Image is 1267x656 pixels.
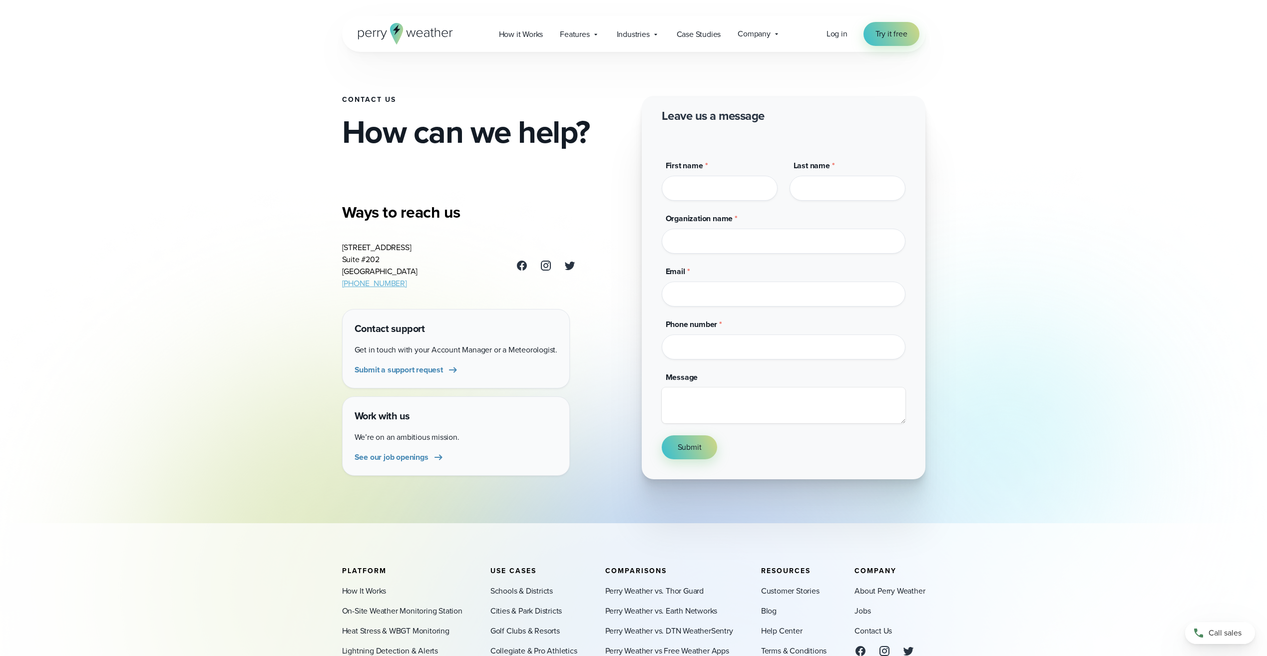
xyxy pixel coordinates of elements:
[355,409,557,423] h4: Work with us
[827,28,847,39] span: Log in
[666,319,718,330] span: Phone number
[355,344,557,356] p: Get in touch with your Account Manager or a Meteorologist.
[666,371,698,383] span: Message
[666,266,685,277] span: Email
[490,24,552,44] a: How it Works
[342,605,462,617] a: On-Site Weather Monitoring Station
[854,625,892,637] a: Contact Us
[827,28,847,40] a: Log in
[342,278,407,289] a: [PHONE_NUMBER]
[342,116,626,148] h2: How can we help?
[668,24,730,44] a: Case Studies
[678,441,702,453] span: Submit
[605,585,704,597] a: Perry Weather vs. Thor Guard
[355,451,428,463] span: See our job openings
[605,625,733,637] a: Perry Weather vs. DTN WeatherSentry
[666,213,733,224] span: Organization name
[738,28,771,40] span: Company
[605,566,667,576] span: Comparisons
[342,585,387,597] a: How It Works
[761,605,777,617] a: Blog
[355,364,443,376] span: Submit a support request
[854,566,896,576] span: Company
[1185,622,1255,644] a: Call sales
[605,605,718,617] a: Perry Weather vs. Earth Networks
[662,435,718,459] button: Submit
[490,566,536,576] span: Use Cases
[499,28,543,40] span: How it Works
[863,22,919,46] a: Try it free
[342,625,449,637] a: Heat Stress & WBGT Monitoring
[490,585,553,597] a: Schools & Districts
[761,566,811,576] span: Resources
[355,322,557,336] h4: Contact support
[761,585,820,597] a: Customer Stories
[666,160,703,171] span: First name
[342,566,387,576] span: Platform
[875,28,907,40] span: Try it free
[617,28,650,40] span: Industries
[761,625,803,637] a: Help Center
[854,585,925,597] a: About Perry Weather
[560,28,589,40] span: Features
[794,160,830,171] span: Last name
[342,202,576,222] h3: Ways to reach us
[355,364,459,376] a: Submit a support request
[854,605,870,617] a: Jobs
[342,96,626,104] h1: Contact Us
[662,108,765,124] h2: Leave us a message
[342,242,418,290] address: [STREET_ADDRESS] Suite #202 [GEOGRAPHIC_DATA]
[490,625,560,637] a: Golf Clubs & Resorts
[1209,627,1242,639] span: Call sales
[355,431,557,443] p: We’re on an ambitious mission.
[677,28,721,40] span: Case Studies
[490,605,562,617] a: Cities & Park Districts
[355,451,444,463] a: See our job openings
